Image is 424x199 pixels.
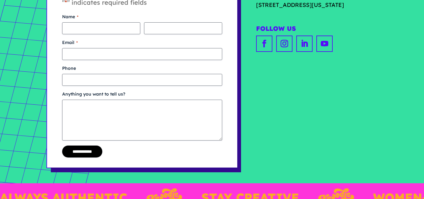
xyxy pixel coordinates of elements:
a: linkedin [296,36,313,52]
label: Email [62,39,222,46]
a: youtube [316,36,333,52]
label: Anything you want to tell us? [62,91,222,97]
a: [STREET_ADDRESS][US_STATE] [256,1,378,9]
h2: Follow Us [256,25,378,34]
a: instagram [276,36,293,52]
a: facebook [256,36,272,52]
legend: Name [62,14,78,20]
label: Phone [62,65,222,71]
